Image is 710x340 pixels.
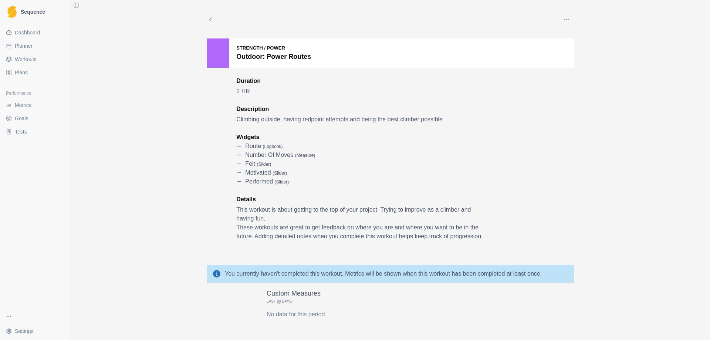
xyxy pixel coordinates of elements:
span: Metrics [15,101,31,109]
span: Workouts [15,55,37,63]
p: Widgets [236,133,484,142]
a: Tests [3,126,68,138]
span: 90 [277,299,281,304]
p: 2 HR [236,87,484,96]
p: Strength / Power [236,44,311,52]
span: Tests [15,128,27,135]
a: Planner [3,40,68,52]
span: ( slider ) [275,179,289,185]
span: ( slider ) [257,162,271,167]
span: Goals [15,115,28,122]
p: Climbing outside, having redpoint attempts and being the best climber possible [236,115,484,124]
p: Description [236,105,484,114]
div: Performance [3,87,68,99]
p: performed [245,177,289,186]
span: ( slider ) [273,171,287,176]
p: No data for this period. [267,310,514,319]
a: Goals [3,112,68,124]
a: LogoSequence [3,3,68,21]
span: Dashboard [15,29,40,36]
div: You currently haven't completed this workout. Metrics will be shown when this workout has been co... [207,265,574,283]
span: Plans [15,69,28,76]
span: Sequence [21,9,45,14]
span: Planner [15,42,33,50]
a: Dashboard [3,27,68,38]
p: This workout is about getting to the top of your project. Trying to improve as a climber and havi... [236,205,484,223]
a: Plans [3,67,68,78]
p: Number of Moves [245,151,315,159]
a: Metrics [3,99,68,111]
span: ( measure ) [295,153,315,158]
button: Settings [3,325,68,337]
p: Custom Measures [267,289,321,299]
p: Outdoor: Power Routes [236,52,311,62]
span: ( logbook ) [263,144,283,149]
p: Duration [236,77,484,85]
p: These workouts are great to get feedback on where you are and where you want to be in the future.... [236,223,484,241]
p: Last Days [267,299,514,304]
img: Logo [7,6,17,18]
p: motivated [245,168,287,177]
p: Details [236,195,484,204]
p: Route [245,142,283,151]
a: Workouts [3,53,68,65]
p: felt [245,159,271,168]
